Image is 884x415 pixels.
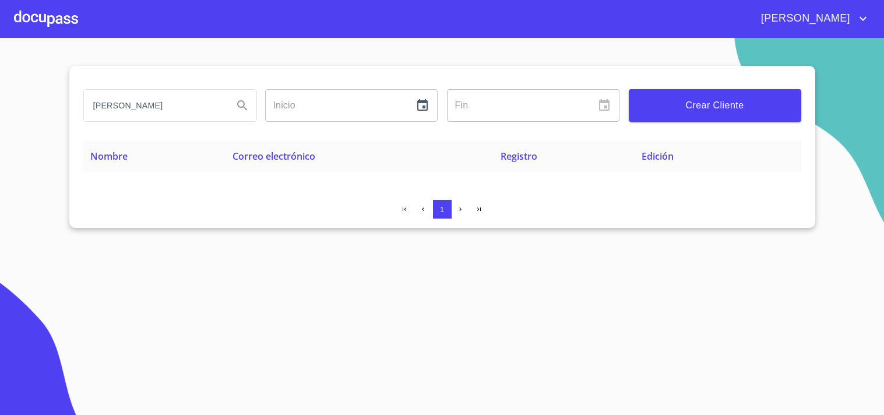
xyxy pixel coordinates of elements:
span: Nombre [90,150,128,163]
span: 1 [440,205,444,214]
button: Crear Cliente [629,89,801,122]
span: Edición [642,150,674,163]
span: Correo electrónico [233,150,315,163]
input: search [84,90,224,121]
button: Search [228,92,256,119]
span: [PERSON_NAME] [752,9,856,28]
span: Registro [501,150,537,163]
span: Crear Cliente [638,97,792,114]
button: account of current user [752,9,870,28]
button: 1 [433,200,452,219]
